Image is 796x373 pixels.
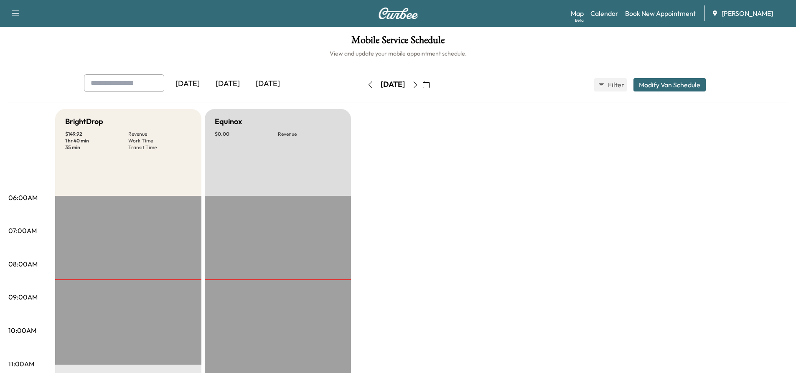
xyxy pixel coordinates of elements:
[8,193,38,203] p: 06:00AM
[381,79,405,90] div: [DATE]
[8,259,38,269] p: 08:00AM
[625,8,696,18] a: Book New Appointment
[8,292,38,302] p: 09:00AM
[8,49,788,58] h6: View and update your mobile appointment schedule.
[65,137,128,144] p: 1 hr 40 min
[65,116,103,127] h5: BrightDrop
[128,144,191,151] p: Transit Time
[168,74,208,94] div: [DATE]
[633,78,706,91] button: Modify Van Schedule
[8,325,36,335] p: 10:00AM
[248,74,288,94] div: [DATE]
[208,74,248,94] div: [DATE]
[575,17,584,23] div: Beta
[8,35,788,49] h1: Mobile Service Schedule
[594,78,627,91] button: Filter
[278,131,341,137] p: Revenue
[65,131,128,137] p: $ 149.92
[65,144,128,151] p: 35 min
[378,8,418,19] img: Curbee Logo
[8,359,34,369] p: 11:00AM
[571,8,584,18] a: MapBeta
[608,80,623,90] span: Filter
[128,137,191,144] p: Work Time
[8,226,37,236] p: 07:00AM
[722,8,773,18] span: [PERSON_NAME]
[590,8,618,18] a: Calendar
[128,131,191,137] p: Revenue
[215,116,242,127] h5: Equinox
[215,131,278,137] p: $ 0.00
